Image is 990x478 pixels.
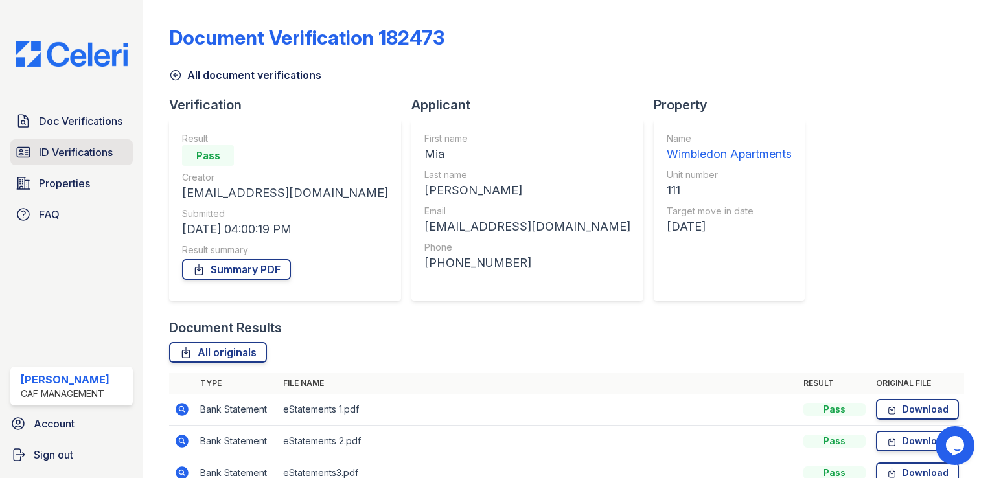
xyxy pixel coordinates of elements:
[424,218,630,236] div: [EMAIL_ADDRESS][DOMAIN_NAME]
[798,373,871,394] th: Result
[39,176,90,191] span: Properties
[169,342,267,363] a: All originals
[411,96,654,114] div: Applicant
[195,426,278,457] td: Bank Statement
[169,319,282,337] div: Document Results
[803,435,866,448] div: Pass
[876,399,959,420] a: Download
[182,220,388,238] div: [DATE] 04:00:19 PM
[424,181,630,199] div: [PERSON_NAME]
[424,145,630,163] div: Mia
[654,96,815,114] div: Property
[34,447,73,462] span: Sign out
[803,403,866,416] div: Pass
[278,426,798,457] td: eStatements 2.pdf
[182,132,388,145] div: Result
[871,373,964,394] th: Original file
[424,254,630,272] div: [PHONE_NUMBER]
[667,132,792,163] a: Name Wimbledon Apartments
[667,132,792,145] div: Name
[169,26,444,49] div: Document Verification 182473
[10,139,133,165] a: ID Verifications
[667,205,792,218] div: Target move in date
[182,207,388,220] div: Submitted
[10,170,133,196] a: Properties
[10,201,133,227] a: FAQ
[182,145,234,166] div: Pass
[936,426,977,465] iframe: chat widget
[278,394,798,426] td: eStatements 1.pdf
[876,431,959,451] a: Download
[5,411,138,437] a: Account
[39,207,60,222] span: FAQ
[39,144,113,160] span: ID Verifications
[667,168,792,181] div: Unit number
[424,132,630,145] div: First name
[21,372,109,387] div: [PERSON_NAME]
[182,184,388,202] div: [EMAIL_ADDRESS][DOMAIN_NAME]
[667,145,792,163] div: Wimbledon Apartments
[182,259,291,280] a: Summary PDF
[667,181,792,199] div: 111
[39,113,122,129] span: Doc Verifications
[195,373,278,394] th: Type
[182,171,388,184] div: Creator
[5,41,138,67] img: CE_Logo_Blue-a8612792a0a2168367f1c8372b55b34899dd931a85d93a1a3d3e32e68fde9ad4.png
[10,108,133,134] a: Doc Verifications
[5,442,138,468] a: Sign out
[195,394,278,426] td: Bank Statement
[424,168,630,181] div: Last name
[424,241,630,254] div: Phone
[169,96,411,114] div: Verification
[424,205,630,218] div: Email
[21,387,109,400] div: CAF Management
[278,373,798,394] th: File name
[667,218,792,236] div: [DATE]
[182,244,388,256] div: Result summary
[169,67,321,83] a: All document verifications
[34,416,75,431] span: Account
